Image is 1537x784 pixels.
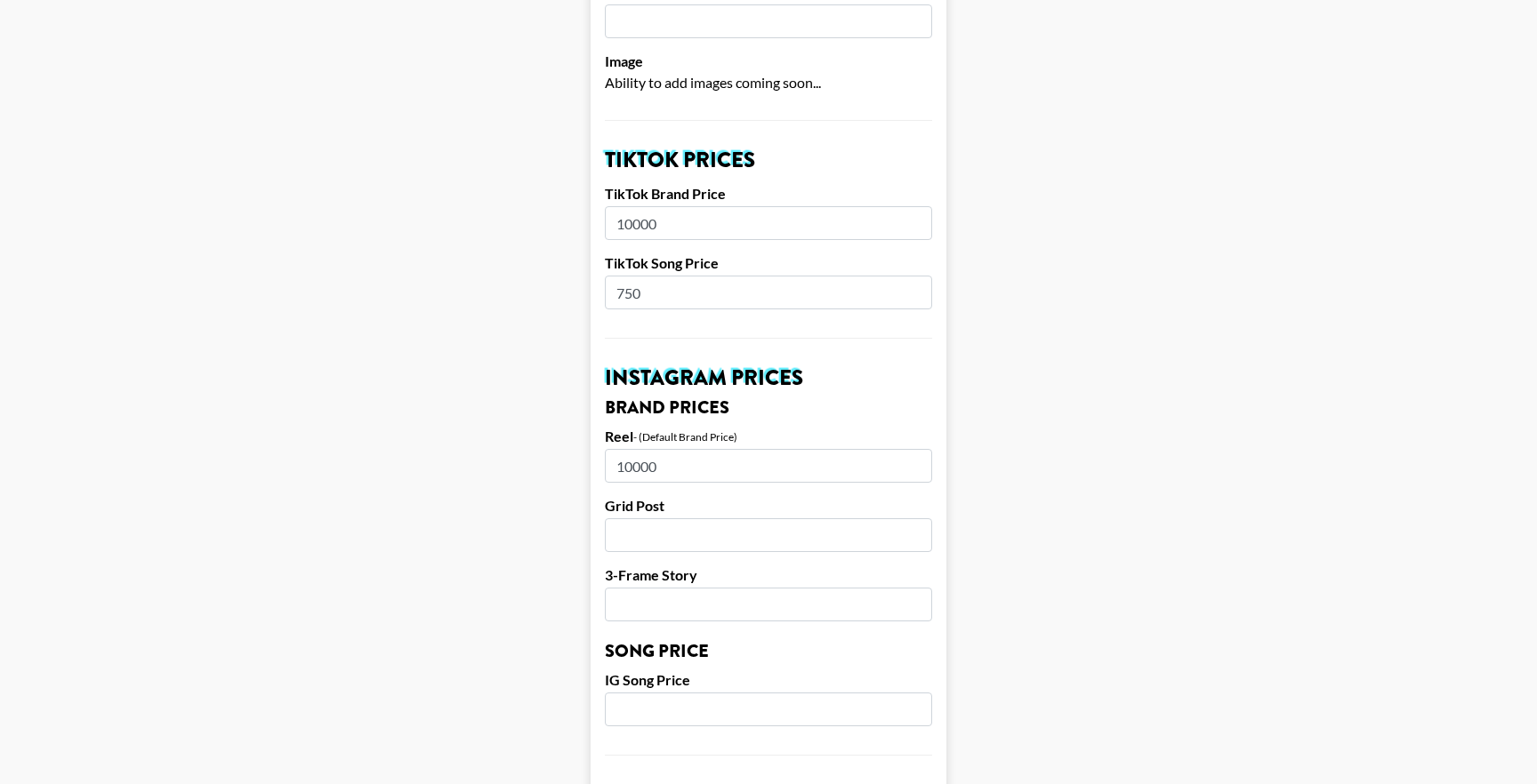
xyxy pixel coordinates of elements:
h3: Song Price [605,643,932,660]
label: TikTok Song Price [605,254,932,272]
label: IG Song Price [605,671,932,689]
label: TikTok Brand Price [605,185,932,203]
span: Ability to add images coming soon... [605,74,821,91]
h2: Instagram Prices [605,367,932,388]
div: - (Default Brand Price) [633,430,737,444]
label: 3-Frame Story [605,566,932,584]
h2: TikTok Prices [605,149,932,171]
h3: Brand Prices [605,399,932,417]
label: Grid Post [605,497,932,515]
label: Image [605,52,932,70]
label: Reel [605,428,633,445]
